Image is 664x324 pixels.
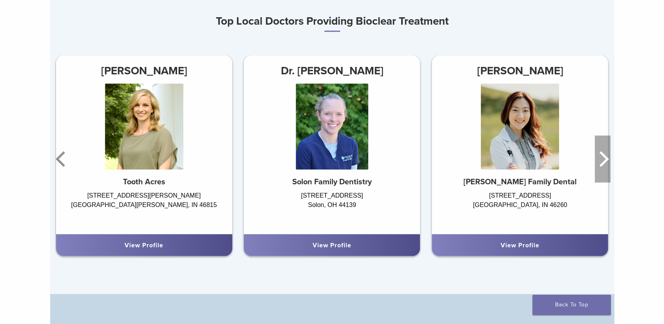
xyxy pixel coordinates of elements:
img: Dr. Laura Walsh [296,83,368,169]
h3: [PERSON_NAME] [432,61,608,80]
a: View Profile [501,241,539,249]
div: [STREET_ADDRESS] Solon, OH 44139 [244,191,420,226]
div: [STREET_ADDRESS][PERSON_NAME] [GEOGRAPHIC_DATA][PERSON_NAME], IN 46815 [56,191,232,226]
h3: Top Local Doctors Providing Bioclear Treatment [50,12,614,32]
img: Dr. Alyssa Fisher [105,83,183,169]
button: Next [595,135,610,182]
a: Back To Top [532,295,611,315]
strong: Tooth Acres [123,177,165,187]
h3: [PERSON_NAME] [56,61,232,80]
h3: Dr. [PERSON_NAME] [244,61,420,80]
button: Previous [54,135,70,182]
a: View Profile [313,241,351,249]
strong: [PERSON_NAME] Family Dental [463,177,577,187]
img: Dr. Jiyun Thompson [481,83,559,169]
a: View Profile [125,241,163,249]
strong: Solon Family Dentistry [292,177,372,187]
div: [STREET_ADDRESS] [GEOGRAPHIC_DATA], IN 46260 [432,191,608,226]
